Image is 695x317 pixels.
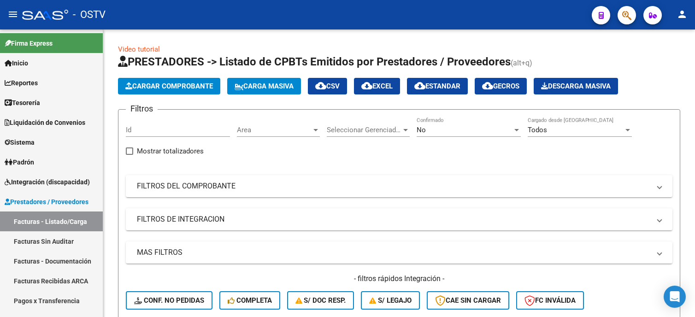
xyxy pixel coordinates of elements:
[482,80,493,91] mat-icon: cloud_download
[534,78,618,94] app-download-masive: Descarga masiva de comprobantes (adjuntos)
[126,274,672,284] h4: - filtros rápidos Integración -
[126,175,672,197] mat-expansion-panel-header: FILTROS DEL COMPROBANTE
[295,296,346,305] span: S/ Doc Resp.
[664,286,686,308] div: Open Intercom Messenger
[511,59,532,67] span: (alt+q)
[73,5,106,25] span: - OSTV
[354,78,400,94] button: EXCEL
[534,78,618,94] button: Descarga Masiva
[228,296,272,305] span: Completa
[126,241,672,264] mat-expansion-panel-header: MAS FILTROS
[137,214,650,224] mat-panel-title: FILTROS DE INTEGRACION
[5,177,90,187] span: Integración (discapacidad)
[361,82,393,90] span: EXCEL
[118,45,160,53] a: Video tutorial
[5,137,35,147] span: Sistema
[5,58,28,68] span: Inicio
[475,78,527,94] button: Gecros
[414,82,460,90] span: Estandar
[126,291,212,310] button: Conf. no pedidas
[435,296,501,305] span: CAE SIN CARGAR
[7,9,18,20] mat-icon: menu
[541,82,611,90] span: Descarga Masiva
[315,80,326,91] mat-icon: cloud_download
[5,78,38,88] span: Reportes
[134,296,204,305] span: Conf. no pedidas
[516,291,584,310] button: FC Inválida
[524,296,576,305] span: FC Inválida
[361,291,420,310] button: S/ legajo
[308,78,347,94] button: CSV
[677,9,688,20] mat-icon: person
[125,82,213,90] span: Cargar Comprobante
[361,80,372,91] mat-icon: cloud_download
[126,208,672,230] mat-expansion-panel-header: FILTROS DE INTEGRACION
[235,82,294,90] span: Carga Masiva
[414,80,425,91] mat-icon: cloud_download
[287,291,354,310] button: S/ Doc Resp.
[237,126,312,134] span: Area
[5,117,85,128] span: Liquidación de Convenios
[137,181,650,191] mat-panel-title: FILTROS DEL COMPROBANTE
[528,126,547,134] span: Todos
[315,82,340,90] span: CSV
[407,78,468,94] button: Estandar
[417,126,426,134] span: No
[5,197,88,207] span: Prestadores / Proveedores
[427,291,509,310] button: CAE SIN CARGAR
[5,157,34,167] span: Padrón
[482,82,519,90] span: Gecros
[137,146,204,157] span: Mostrar totalizadores
[5,38,53,48] span: Firma Express
[369,296,412,305] span: S/ legajo
[327,126,401,134] span: Seleccionar Gerenciador
[126,102,158,115] h3: Filtros
[137,247,650,258] mat-panel-title: MAS FILTROS
[5,98,40,108] span: Tesorería
[118,78,220,94] button: Cargar Comprobante
[219,291,280,310] button: Completa
[118,55,511,68] span: PRESTADORES -> Listado de CPBTs Emitidos por Prestadores / Proveedores
[227,78,301,94] button: Carga Masiva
